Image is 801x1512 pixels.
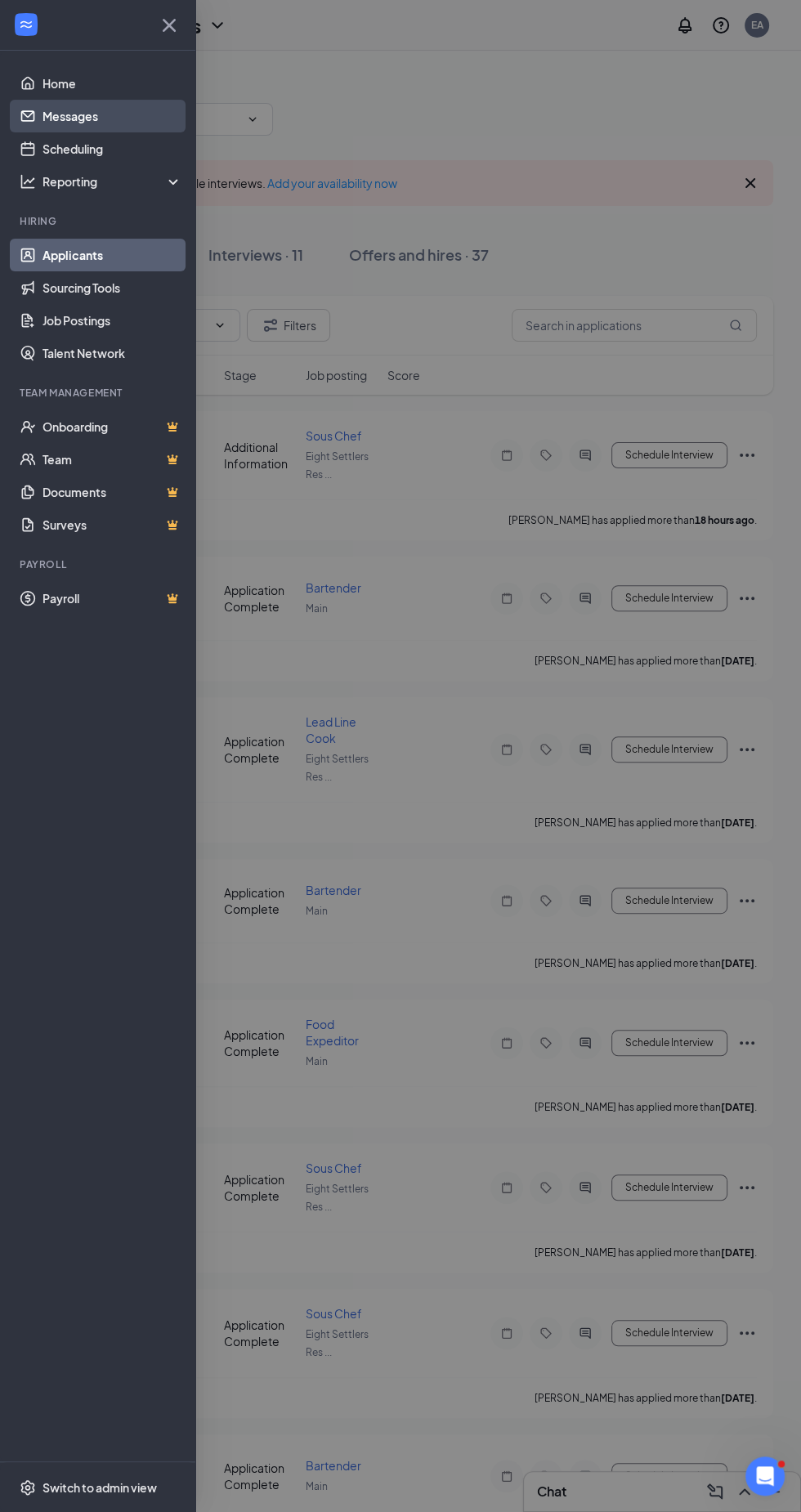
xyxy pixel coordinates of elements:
[20,1479,36,1496] svg: Settings
[43,582,182,615] a: PayrollCrown
[43,271,182,304] a: Sourcing Tools
[156,12,182,38] svg: Cross
[20,173,36,190] svg: Analysis
[43,67,182,100] a: Home
[43,1479,157,1496] div: Switch to admin view
[43,239,182,271] a: Applicants
[43,508,182,541] a: SurveysCrown
[43,173,183,190] div: Reporting
[43,304,182,337] a: Job Postings
[43,132,182,165] a: Scheduling
[18,16,34,33] svg: WorkstreamLogo
[745,1456,785,1496] iframe: Intercom live chat
[43,100,182,132] a: Messages
[43,410,182,443] a: OnboardingCrown
[20,386,179,400] div: Team Management
[43,337,182,369] a: Talent Network
[43,443,182,476] a: TeamCrown
[20,557,179,571] div: Payroll
[20,214,179,228] div: Hiring
[43,476,182,508] a: DocumentsCrown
